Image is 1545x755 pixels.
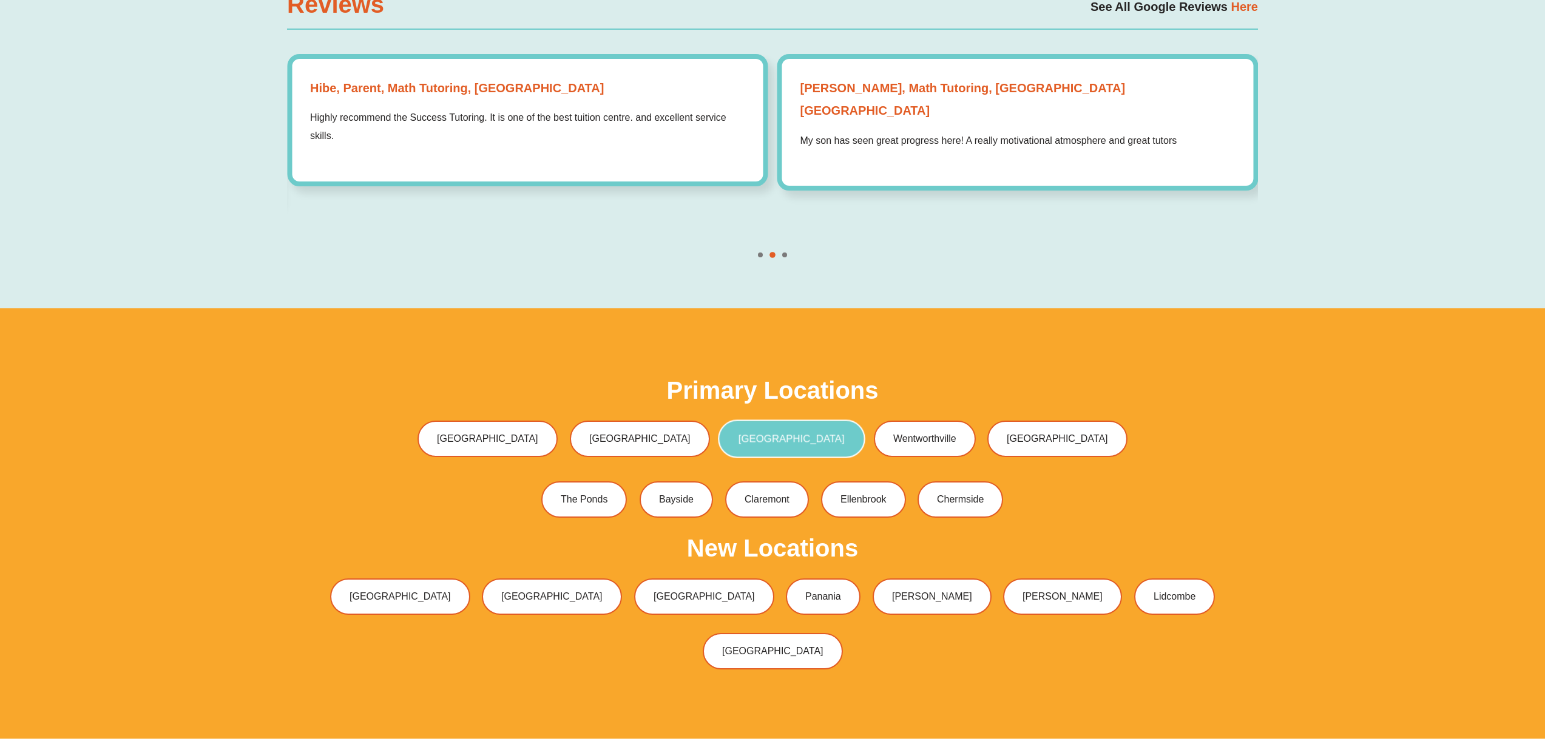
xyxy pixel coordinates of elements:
strong: [PERSON_NAME], Math Tutoring, [GEOGRAPHIC_DATA] [GEOGRAPHIC_DATA] [800,77,1236,122]
a: Ellenbrook [821,481,906,518]
div: 3 / 4 [777,54,1259,191]
a: [GEOGRAPHIC_DATA] [718,419,865,458]
span: Ellenbrook [840,495,887,504]
span: [GEOGRAPHIC_DATA] [1007,434,1108,444]
a: Claremont [725,481,809,518]
span: Claremont [745,495,789,504]
span: Panania [805,592,841,601]
span: [GEOGRAPHIC_DATA] [501,592,603,601]
h2: Primary Locations [666,378,878,402]
span: The Ponds [561,495,607,504]
a: [GEOGRAPHIC_DATA] [482,578,622,615]
a: [GEOGRAPHIC_DATA] [703,633,843,669]
a: Bayside [640,481,713,518]
span: [GEOGRAPHIC_DATA] [437,434,538,444]
div: 2 / 4 [287,54,768,186]
a: [GEOGRAPHIC_DATA] [987,421,1127,457]
span: Wentworthville [893,434,956,444]
a: [PERSON_NAME] [873,578,992,615]
span: [GEOGRAPHIC_DATA] [654,592,755,601]
a: The Ponds [541,481,627,518]
a: Chermside [918,481,1003,518]
p: Highly recommend the Success Tutoring. It is one of the best tuition centre. and excellent servic... [310,109,745,144]
span: [GEOGRAPHIC_DATA] [350,592,451,601]
a: [GEOGRAPHIC_DATA] [418,421,558,457]
span: [GEOGRAPHIC_DATA] [589,434,691,444]
a: Wentworthville [874,421,976,457]
a: [GEOGRAPHIC_DATA] [570,421,710,457]
h2: New Locations [687,536,858,560]
span: Chermside [937,495,984,504]
a: Lidcombe [1134,578,1215,615]
span: [GEOGRAPHIC_DATA] [739,433,845,444]
span: Bayside [659,495,694,504]
a: [GEOGRAPHIC_DATA] [330,578,470,615]
span: Lidcombe [1154,592,1195,601]
span: [GEOGRAPHIC_DATA] [722,646,823,656]
p: My son has seen great progress here! A really motivational atmosphere and great tutors [800,132,1236,150]
a: Panania [786,578,860,615]
span: [PERSON_NAME] [1023,592,1103,601]
a: [PERSON_NAME] [1003,578,1122,615]
span: [PERSON_NAME] [892,592,972,601]
iframe: Chat Widget [1484,697,1545,755]
strong: Hibe, Parent, Math Tutoring, [GEOGRAPHIC_DATA] [310,77,745,100]
a: [GEOGRAPHIC_DATA] [634,578,774,615]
